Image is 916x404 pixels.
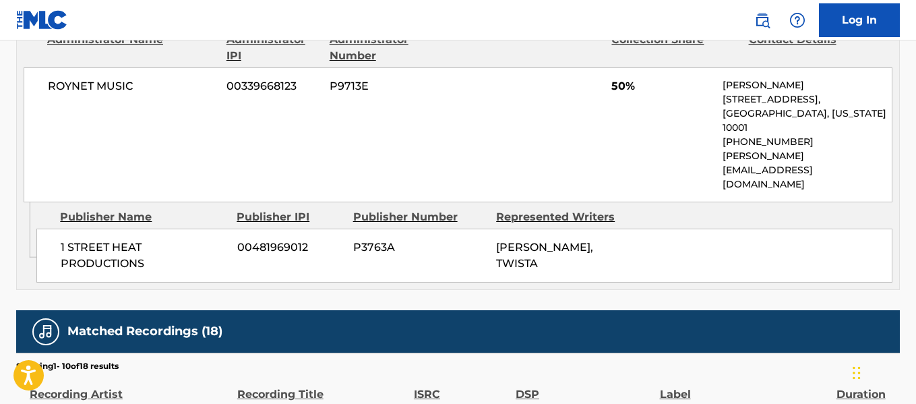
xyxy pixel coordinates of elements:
span: 50% [611,78,712,94]
div: Publisher IPI [237,209,342,225]
div: Duration [836,372,893,403]
img: Matched Recordings [38,324,54,340]
div: Collection Share [611,32,738,64]
span: ROYNET MUSIC [48,78,216,94]
div: Represented Writers [496,209,630,225]
div: DSP [516,372,653,403]
p: [PERSON_NAME] [723,78,892,92]
div: Publisher Number [353,209,487,225]
div: Help [784,7,811,34]
a: Public Search [749,7,776,34]
span: P3763A [353,239,486,256]
p: Showing 1 - 10 of 18 results [16,360,119,372]
p: [STREET_ADDRESS], [723,92,892,107]
div: Administrator IPI [226,32,319,64]
span: P9713E [330,78,456,94]
span: 1 STREET HEAT PRODUCTIONS [61,239,227,272]
div: Drag [853,353,861,393]
div: Administrator Name [47,32,216,64]
p: [GEOGRAPHIC_DATA], [US_STATE] 10001 [723,107,892,135]
img: MLC Logo [16,10,68,30]
img: help [789,12,805,28]
div: Label [660,372,830,403]
a: Log In [819,3,900,37]
img: search [754,12,770,28]
div: Publisher Name [60,209,226,225]
div: Recording Title [237,372,407,403]
div: Administrator Number [330,32,456,64]
h5: Matched Recordings (18) [67,324,222,339]
iframe: Chat Widget [849,339,916,404]
div: ISRC [414,372,509,403]
span: [PERSON_NAME], TWISTA [496,241,593,270]
div: Contact Details [749,32,876,64]
div: Recording Artist [30,372,231,403]
p: [PHONE_NUMBER] [723,135,892,149]
span: 00339668123 [226,78,319,94]
span: 00481969012 [237,239,343,256]
p: [PERSON_NAME][EMAIL_ADDRESS][DOMAIN_NAME] [723,149,892,192]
